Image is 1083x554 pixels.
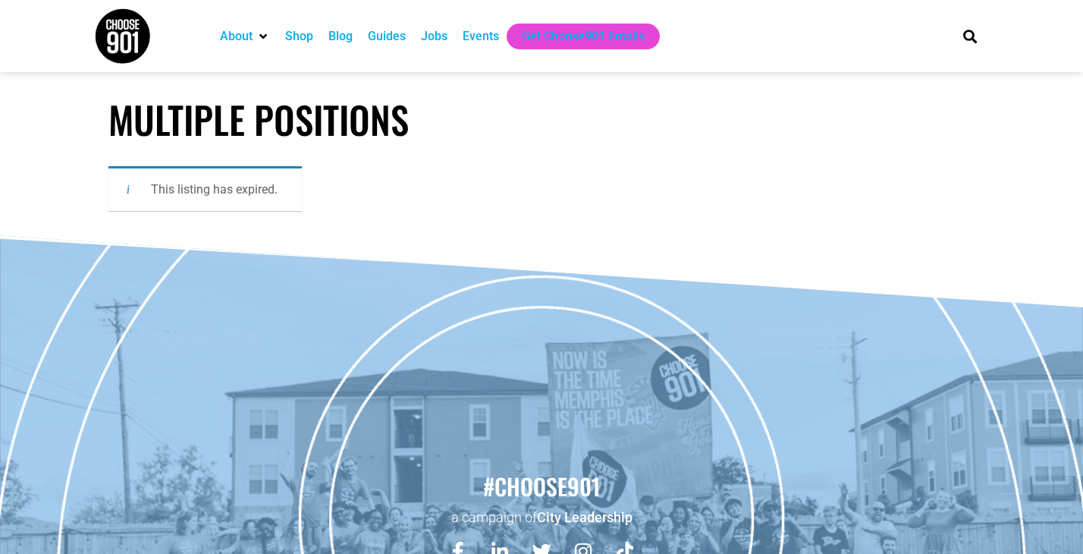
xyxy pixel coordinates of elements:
[522,27,645,46] a: Get Choose901 Emails
[463,27,499,46] a: Events
[328,27,353,46] a: Blog
[421,27,447,46] a: Jobs
[108,97,975,142] h1: Multiple Positions
[537,509,633,525] a: City Leadership
[220,27,253,46] a: About
[8,508,1075,527] p: a campaign of
[8,471,1075,502] h2: #choose901
[108,166,302,211] div: This listing has expired.
[212,24,278,49] div: About
[368,27,406,46] a: Guides
[958,24,983,49] div: Search
[285,27,313,46] a: Shop
[212,24,937,49] nav: Main nav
